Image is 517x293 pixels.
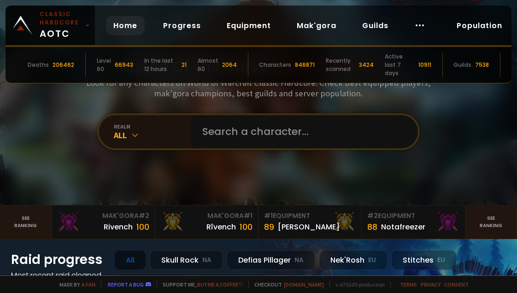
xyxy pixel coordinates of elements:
[114,250,146,270] div: All
[381,221,425,233] div: Notafreezer
[248,281,324,288] span: Checkout
[28,61,49,69] div: Deaths
[40,10,82,27] small: Classic Hardcore
[289,16,344,35] a: Mak'gora
[264,221,274,233] div: 89
[264,211,356,221] div: Equipment
[278,221,340,233] div: [PERSON_NAME]
[355,16,396,35] a: Guilds
[77,77,439,99] h3: Look for any characters on World of Warcraft Classic Hardcore. Check best equipped players, mak'g...
[258,205,362,239] a: #1Equipment89[PERSON_NAME]
[108,281,144,288] a: Report a bug
[367,211,459,221] div: Equipment
[367,221,377,233] div: 88
[144,57,178,73] div: In the last 12 hours
[264,211,273,220] span: # 1
[11,250,103,270] h1: Raid progress
[244,211,253,220] span: # 1
[6,6,95,45] a: Classic HardcoreAOTC
[206,221,236,233] div: Rîvench
[294,256,304,265] small: NA
[150,250,223,270] div: Skull Rock
[114,130,191,141] div: All
[219,16,278,35] a: Equipment
[197,115,407,148] input: Search a character...
[368,256,376,265] small: EU
[465,205,517,239] a: Seeranking
[385,53,414,77] div: Active last 7 days
[182,61,187,69] div: 21
[198,57,218,73] div: Almost 60
[115,61,133,69] div: 66943
[136,221,149,233] div: 100
[54,281,95,288] span: Made by
[40,10,82,41] span: AOTC
[106,16,145,35] a: Home
[326,57,355,73] div: Recently scanned
[453,61,471,69] div: Guilds
[161,211,253,221] div: Mak'Gora
[418,61,431,69] div: 10911
[475,61,489,69] div: 7538
[97,57,111,73] div: Level 60
[114,123,191,130] div: realm
[259,61,291,69] div: Characters
[202,256,211,265] small: NA
[362,205,465,239] a: #2Equipment88Notafreezer
[227,250,315,270] div: Defias Pillager
[295,61,315,69] div: 846871
[400,281,417,288] a: Terms
[444,281,469,288] a: Consent
[359,61,374,69] div: 3424
[391,250,457,270] div: Stitches
[240,221,253,233] div: 100
[197,281,243,288] a: Buy me a coffee
[437,256,445,265] small: EU
[82,281,95,288] a: a fan
[104,221,133,233] div: Rivench
[319,250,388,270] div: Nek'Rosh
[57,211,149,221] div: Mak'Gora
[367,211,378,220] span: # 2
[155,205,258,239] a: Mak'Gora#1Rîvench100
[329,281,385,288] span: v. d752d5 - production
[53,61,74,69] div: 206462
[52,205,155,239] a: Mak'Gora#2Rivench100
[139,211,149,220] span: # 2
[156,16,208,35] a: Progress
[157,281,243,288] span: Support me,
[222,61,237,69] div: 2064
[421,281,441,288] a: Privacy
[284,281,324,288] a: [DOMAIN_NAME]
[449,16,510,35] a: Population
